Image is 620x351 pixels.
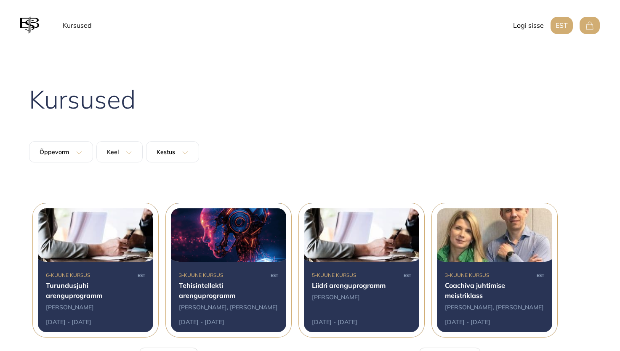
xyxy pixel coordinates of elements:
a: Pildil on EBSi Coachiva juhtimise meistriklassi läbiviijad Merle Viirmaa ja Kiur Lootus3-kuune ku... [431,203,558,338]
button: Kestus [146,141,199,162]
span: Õppevorm [40,149,69,155]
span: Kestus [157,149,175,155]
a: Liidri arenguprogramm6-kuune kursusESTTurundusjuhi arenguprogramm[PERSON_NAME][DATE] - [DATE] [32,203,159,338]
a: Futuristlik tehisintellekti robot – AI ja kõrgtehnoloogia kujutis3-kuune kursusESTTehisintellekti... [165,203,292,338]
button: Õppevorm [29,141,93,162]
button: Keel [96,141,143,162]
a: Kursused [59,17,95,34]
img: EBS logo [20,15,39,35]
button: EST [551,17,573,34]
span: Keel [107,149,119,155]
button: Logi sisse [513,17,544,34]
a: Liidri arenguprogramm5-kuune kursusESTLiidri arenguprogramm[PERSON_NAME][DATE] - [DATE] [298,203,425,338]
h1: Kursused [29,84,591,114]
